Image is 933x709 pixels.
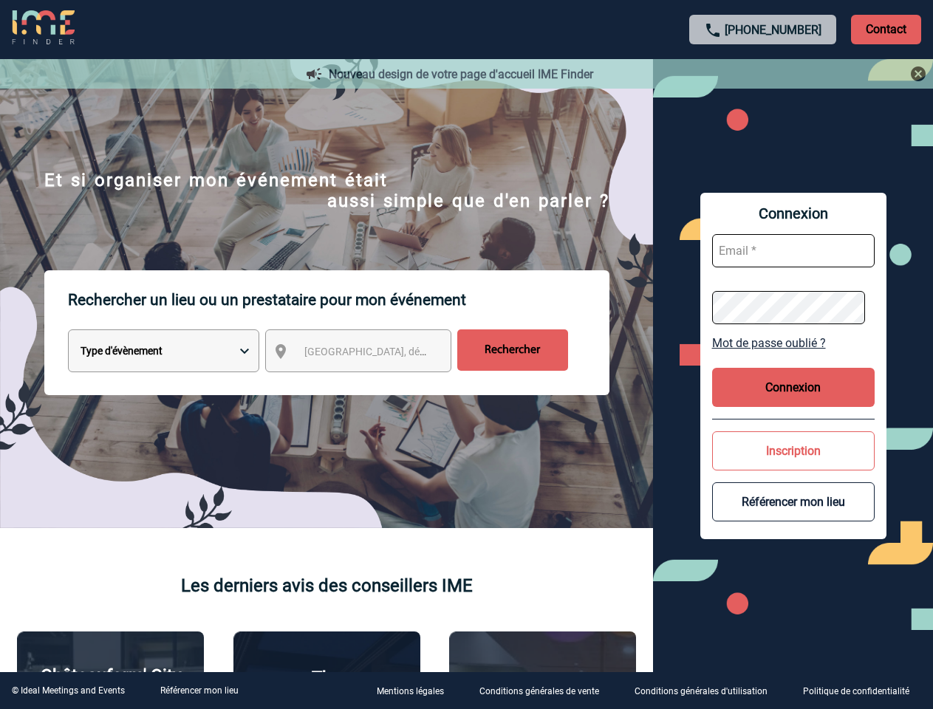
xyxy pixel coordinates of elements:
p: Mentions légales [377,687,444,697]
a: Mentions légales [365,684,468,698]
p: Conditions générales d'utilisation [635,687,768,697]
p: Conditions générales de vente [479,687,599,697]
a: Référencer mon lieu [160,685,239,696]
a: Conditions générales d'utilisation [623,684,791,698]
div: © Ideal Meetings and Events [12,685,125,696]
a: Conditions générales de vente [468,684,623,698]
a: Politique de confidentialité [791,684,933,698]
p: Politique de confidentialité [803,687,909,697]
